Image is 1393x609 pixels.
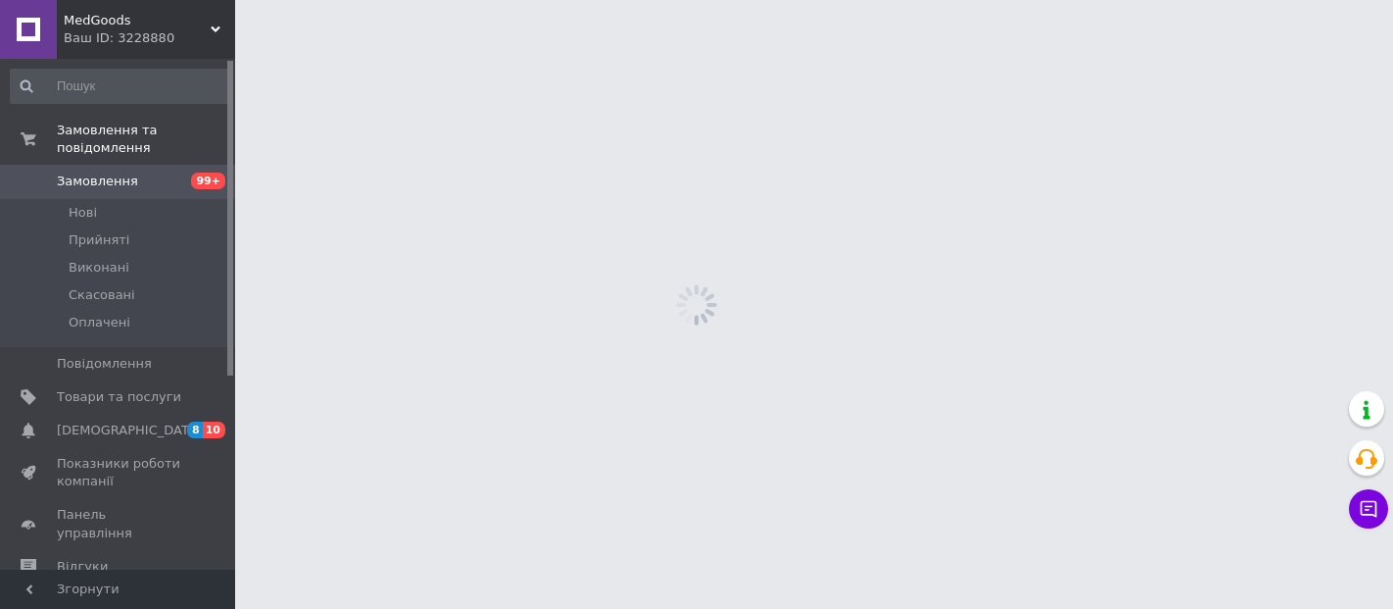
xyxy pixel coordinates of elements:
[57,455,181,490] span: Показники роботи компанії
[10,69,231,104] input: Пошук
[203,422,225,438] span: 10
[64,12,211,29] span: MedGoods
[57,558,108,576] span: Відгуки
[187,422,203,438] span: 8
[57,173,138,190] span: Замовлення
[69,286,135,304] span: Скасовані
[69,259,129,277] span: Виконані
[69,204,97,222] span: Нові
[64,29,235,47] div: Ваш ID: 3228880
[69,314,130,331] span: Оплачені
[57,506,181,541] span: Панель управління
[57,122,235,157] span: Замовлення та повідомлення
[57,422,202,439] span: [DEMOGRAPHIC_DATA]
[57,355,152,373] span: Повідомлення
[57,388,181,406] span: Товари та послуги
[69,231,129,249] span: Прийняті
[191,173,225,189] span: 99+
[1349,489,1388,529] button: Чат з покупцем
